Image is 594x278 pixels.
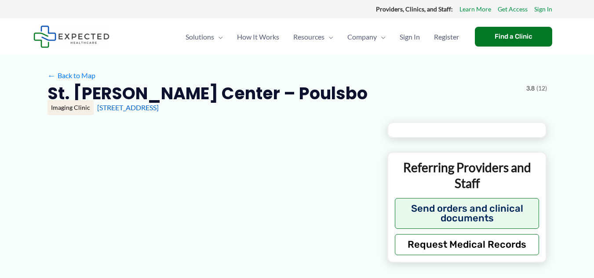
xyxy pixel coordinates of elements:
a: Find a Clinic [475,27,552,47]
a: Register [427,22,466,52]
a: How It Works [230,22,286,52]
a: ←Back to Map [47,69,95,82]
img: Expected Healthcare Logo - side, dark font, small [33,25,109,48]
a: SolutionsMenu Toggle [179,22,230,52]
a: CompanyMenu Toggle [340,22,393,52]
span: Solutions [186,22,214,52]
span: Menu Toggle [377,22,386,52]
span: (12) [536,83,547,94]
span: Menu Toggle [324,22,333,52]
strong: Providers, Clinics, and Staff: [376,5,453,13]
a: Learn More [459,4,491,15]
p: Referring Providers and Staff [395,159,539,191]
span: Resources [293,22,324,52]
span: ← [47,71,56,79]
span: 3.8 [526,83,535,94]
span: Menu Toggle [214,22,223,52]
a: Sign In [393,22,427,52]
a: Get Access [498,4,528,15]
span: Sign In [400,22,420,52]
div: Imaging Clinic [47,100,94,115]
a: ResourcesMenu Toggle [286,22,340,52]
nav: Primary Site Navigation [179,22,466,52]
a: [STREET_ADDRESS] [97,103,159,112]
h2: St. [PERSON_NAME] Center – Poulsbo [47,83,368,104]
a: Sign In [534,4,552,15]
button: Request Medical Records [395,234,539,255]
span: Register [434,22,459,52]
button: Send orders and clinical documents [395,198,539,229]
span: Company [347,22,377,52]
span: How It Works [237,22,279,52]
